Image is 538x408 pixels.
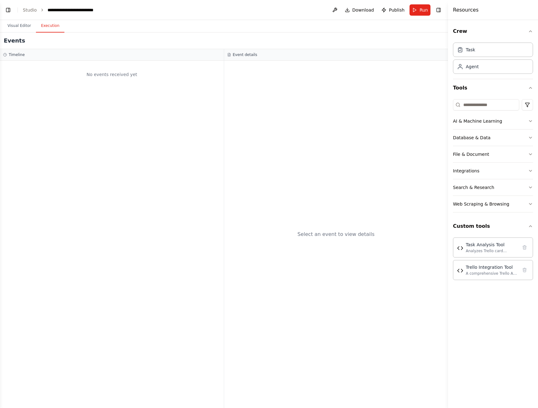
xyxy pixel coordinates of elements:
[453,201,509,207] div: Web Scraping & Browsing
[453,163,533,179] button: Integrations
[457,245,463,251] img: Task Analysis Tool
[342,4,377,16] button: Download
[453,184,494,191] div: Search & Research
[453,217,533,235] button: Custom tools
[453,40,533,79] div: Crew
[389,7,405,13] span: Publish
[520,243,529,252] button: Delete tool
[4,36,25,45] h2: Events
[410,4,430,16] button: Run
[457,268,463,274] img: Trello Integration Tool
[453,168,479,174] div: Integrations
[453,130,533,146] button: Database & Data
[453,23,533,40] button: Crew
[466,264,518,270] div: Trello Integration Tool
[453,79,533,97] button: Tools
[3,19,36,33] button: Visual Editor
[466,242,518,248] div: Task Analysis Tool
[233,52,257,57] h3: Event details
[466,248,518,253] div: Analyzes Trello card content to extract key information, generate progress summaries, identify im...
[23,8,37,13] a: Studio
[520,266,529,274] button: Delete tool
[3,64,221,85] div: No events received yet
[453,196,533,212] button: Web Scraping & Browsing
[4,6,13,14] button: Show left sidebar
[466,64,479,70] div: Agent
[453,6,479,14] h4: Resources
[9,52,25,57] h3: Timeline
[379,4,407,16] button: Publish
[352,7,374,13] span: Download
[23,7,108,13] nav: breadcrumb
[420,7,428,13] span: Run
[453,118,502,124] div: AI & Machine Learning
[466,47,475,53] div: Task
[453,179,533,196] button: Search & Research
[434,6,443,14] button: Hide right sidebar
[453,113,533,129] button: AI & Machine Learning
[36,19,64,33] button: Execution
[466,271,518,276] div: A comprehensive Trello API integration tool that can get card/list information, add comments, upd...
[297,231,375,238] div: Select an event to view details
[453,135,490,141] div: Database & Data
[453,146,533,162] button: File & Document
[453,97,533,217] div: Tools
[453,151,489,157] div: File & Document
